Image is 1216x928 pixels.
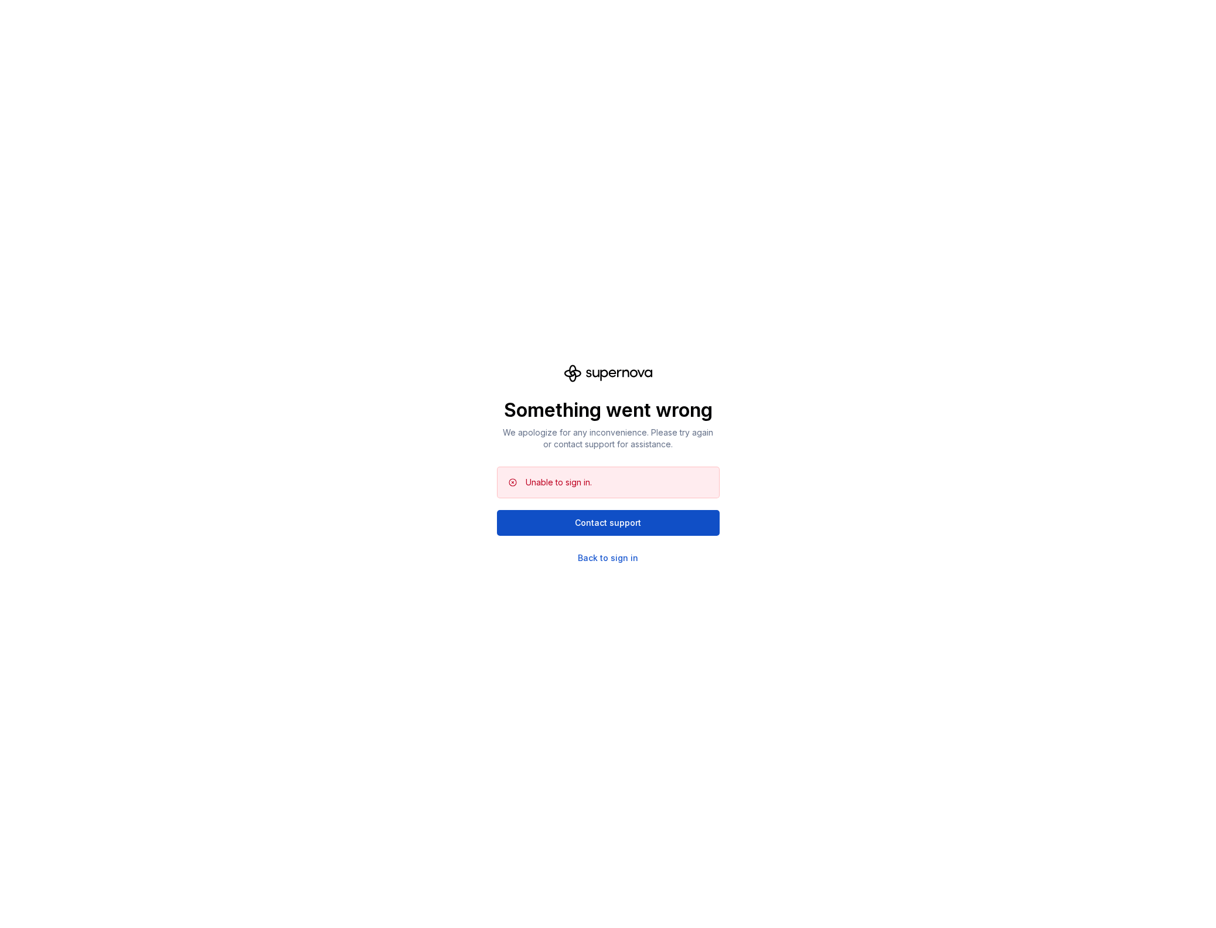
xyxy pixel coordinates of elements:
[575,517,641,529] span: Contact support
[497,427,720,450] p: We apologize for any inconvenience. Please try again or contact support for assistance.
[578,552,638,564] a: Back to sign in
[526,477,592,488] div: Unable to sign in.
[497,510,720,536] button: Contact support
[497,399,720,422] p: Something went wrong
